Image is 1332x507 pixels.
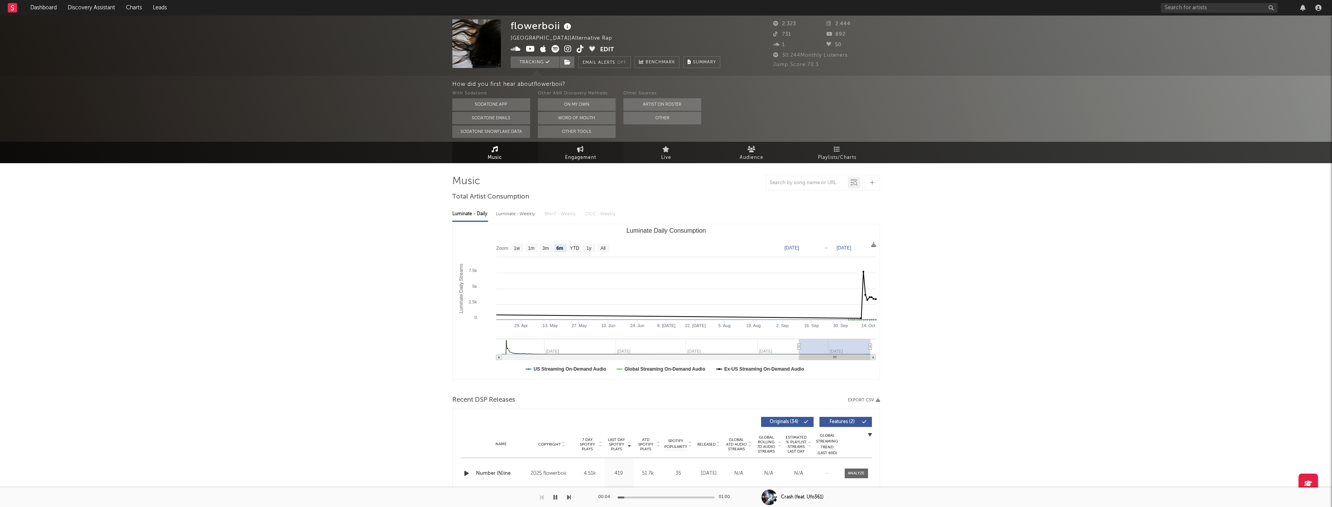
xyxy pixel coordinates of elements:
[538,142,623,163] a: Engagement
[452,89,530,98] div: With Sodatone
[452,207,488,221] div: Luminate - Daily
[606,470,632,477] div: 419
[781,494,824,501] div: Crash (feat. Ufo361)
[538,98,616,111] button: On My Own
[719,493,734,502] div: 01:00
[761,417,814,427] button: Originals(34)
[1161,3,1278,13] input: Search for artists
[756,470,782,477] div: N/A
[635,470,661,477] div: 51.7k
[804,323,819,328] text: 16. Sep
[488,153,502,162] span: Music
[773,32,791,37] span: 731
[538,442,561,447] span: Copyright
[601,323,615,328] text: 10. Jun
[577,470,602,477] div: 4.51k
[623,142,709,163] a: Live
[726,470,752,477] div: N/A
[528,246,534,251] text: 1m
[511,34,621,43] div: [GEOGRAPHIC_DATA] | Alternative Rap
[578,56,631,68] button: Email AlertsOff
[664,438,687,450] span: Spotify Popularity
[511,19,573,32] div: flowerboii
[538,89,616,98] div: Other A&R Discovery Methods
[469,268,477,273] text: 7.5k
[452,125,530,138] button: Sodatone Snowflake Data
[626,227,706,234] text: Luminate Daily Consumption
[773,53,848,58] span: 30.244 Monthly Listeners
[452,98,530,111] button: Sodatone App
[630,323,644,328] text: 24. Jun
[756,435,777,454] span: Global Rolling 7D Audio Streams
[833,323,848,328] text: 30. Sep
[514,246,520,251] text: 1w
[530,469,573,478] div: 2025 flowerboii
[534,366,606,372] text: US Streaming On-Demand Audio
[693,60,716,64] span: Summary
[452,142,538,163] a: Music
[661,153,671,162] span: Live
[766,180,848,186] input: Search by song name or URL
[848,398,880,402] button: Export CSV
[623,98,701,111] button: Artist on Roster
[685,323,705,328] text: 22. [DATE]
[683,56,720,68] button: Summary
[623,89,701,98] div: Other Sources
[606,437,627,451] span: Last Day Spotify Plays
[458,264,464,313] text: Luminate Daily Streams
[452,192,529,202] span: Total Artist Consumption
[635,56,679,68] a: Benchmark
[570,246,579,251] text: YTD
[453,224,880,380] svg: Luminate Daily Consumption
[598,493,614,502] div: 00:04
[709,142,795,163] a: Audience
[726,437,747,451] span: Global ATD Audio Streams
[514,323,528,328] text: 29. Apr
[784,245,799,251] text: [DATE]
[577,437,598,451] span: 7 Day Spotify Plays
[816,433,839,456] div: Global Streaming Trend (Last 60D)
[538,125,616,138] button: Other Tools
[819,417,872,427] button: Features(2)
[624,366,705,372] text: Global Streaming On-Demand Audio
[724,366,804,372] text: Ex-US Streaming On-Demand Audio
[565,153,596,162] span: Engagement
[746,323,760,328] text: 19. Aug
[818,153,856,162] span: Playlists/Charts
[476,470,527,477] a: Number (N)ine
[571,323,587,328] text: 27. May
[469,300,477,304] text: 2.5k
[786,435,807,454] span: Estimated % Playlist Streams Last Day
[538,112,616,124] button: Word Of Mouth
[474,315,476,320] text: 0
[861,323,875,328] text: 14. Oct
[617,61,627,65] em: Off
[600,246,605,251] text: All
[696,470,722,477] div: [DATE]
[543,323,558,328] text: 13. May
[786,470,812,477] div: N/A
[740,153,763,162] span: Audience
[635,437,656,451] span: ATD Spotify Plays
[766,420,802,424] span: Originals ( 34 )
[452,112,530,124] button: Sodatone Emails
[476,441,527,447] div: Name
[600,45,614,55] button: Edit
[824,420,860,424] span: Features ( 2 )
[773,42,785,47] span: 1
[556,246,563,251] text: 6m
[776,323,789,328] text: 2. Sep
[586,246,591,251] text: 1y
[826,21,851,26] span: 2.444
[773,62,819,67] span: Jump Score: 70.3
[718,323,730,328] text: 5. Aug
[657,323,675,328] text: 8. [DATE]
[452,395,515,405] span: Recent DSP Releases
[472,284,477,289] text: 5k
[837,245,851,251] text: [DATE]
[826,32,845,37] span: 892
[773,21,796,26] span: 2.323
[511,56,559,68] button: Tracking
[665,470,692,477] div: 35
